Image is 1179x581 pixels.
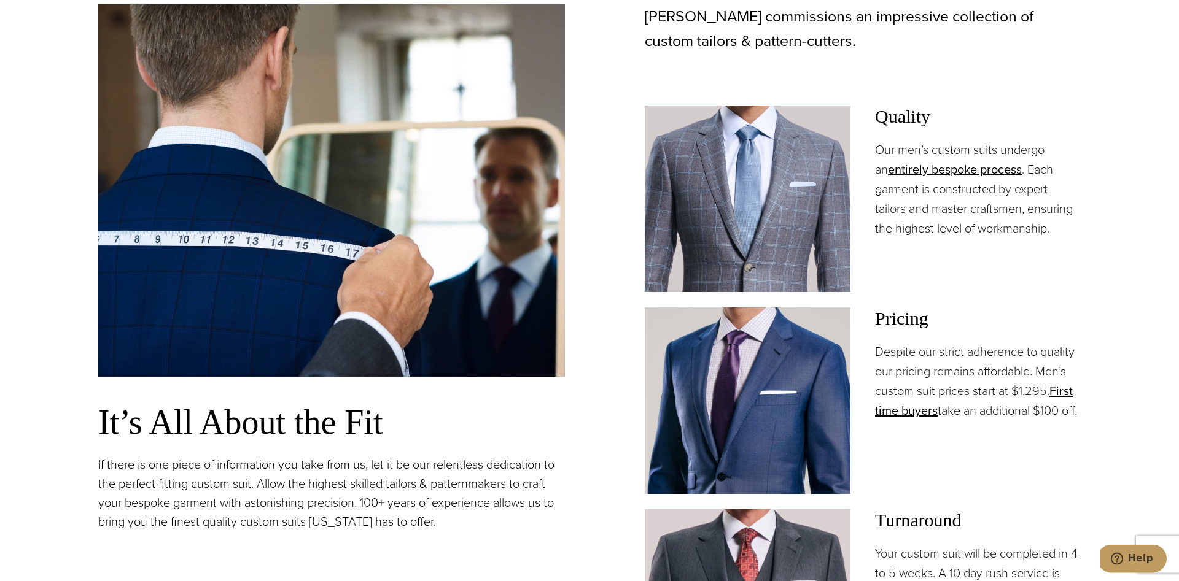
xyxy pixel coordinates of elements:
h3: It’s All About the Fit [98,401,565,443]
h3: Quality [875,106,1081,128]
img: Bespoke tailor measuring the shoulder of client wearing a blue bespoke suit. [98,4,565,377]
h3: Pricing [875,307,1081,329]
p: [PERSON_NAME] commissions an impressive collection of custom tailors & pattern-cutters. [645,4,1081,53]
p: Our men’s custom suits undergo an . Each garment is constructed by expert tailors and master craf... [875,140,1081,238]
iframe: Opens a widget where you can chat to one of our agents [1100,544,1167,575]
a: entirely bespoke process [888,160,1022,179]
img: Client in Zegna grey windowpane bespoke suit with white shirt and light blue tie. [645,106,850,292]
h3: Turnaround [875,509,1081,531]
a: First time buyers [875,382,1073,420]
p: Despite our strict adherence to quality our pricing remains affordable. Men’s custom suit prices ... [875,342,1081,420]
p: If there is one piece of information you take from us, let it be our relentless dedication to the... [98,455,565,531]
img: Client in blue solid custom made suit with white shirt and navy tie. Fabric by Scabal. [645,307,850,494]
